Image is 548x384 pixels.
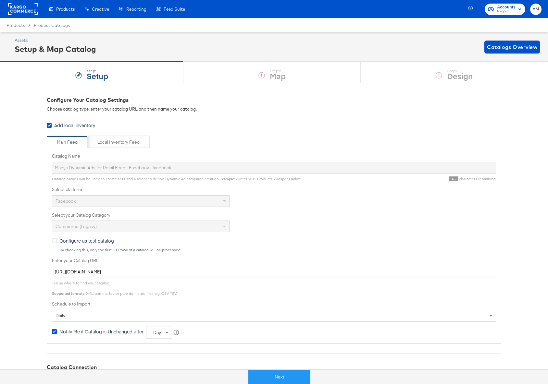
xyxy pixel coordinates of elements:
button: AM [530,4,542,15]
span: Catalogs Overview [487,42,537,52]
button: AccountsMacy's [485,4,525,15]
span: 1 day [150,330,161,335]
label: Enter your Catalog URL [52,258,496,264]
label: Select platform [52,186,496,193]
span: Tell us where to find your catalog. : XML, comma, tab or pipe delimited files e.g. CSV, TSV. [52,281,177,296]
label: Catalog Name [52,153,496,159]
input: Name your catalog e.g. My Dynamic Product Catalog [52,162,496,174]
span: Notify Me if Catalog is Unchanged after [59,328,143,335]
div: Local Inventory Feed [97,139,140,145]
div: Setup & Map Catalog [15,43,96,54]
strong: Supported formats [52,291,84,296]
div: Step: 1 [87,69,108,73]
span: Commerce (Legacy) [56,223,97,229]
span: Catalog names will be used to create sets and audiences during Dynamic Ad campaign creation. : Wi... [52,176,301,181]
div: Catalog Connection [47,364,501,371]
span: Configure as test catalog [59,237,114,244]
label: Select your Catalog Category [52,212,496,218]
div: characters remaining [301,176,496,182]
span: Products [56,6,75,12]
span: Creative [92,6,109,12]
button: Catalogs Overview [484,41,540,54]
span: Products [6,23,25,28]
span: Macy's [497,9,516,14]
span: Accounts [497,4,516,11]
label: Schedule to Import [52,301,496,307]
input: Enter Catalog URL, e.g. http://www.example.com/products.xml [52,266,496,278]
a: Product Catalogs [34,23,70,28]
strong: Setup [87,70,108,81]
span: 45 [449,176,458,181]
div: Assets [15,37,96,43]
span: Facebook [56,198,76,204]
span: Reporting [126,6,146,12]
div: Configure Your Catalog Settings [47,96,501,104]
span: Feed Suite [164,6,185,12]
div: By checking this, only the first 100 rows of a catalog will be processed. [59,248,496,252]
div: Choose catalog type, enter your catalog URL and then name your catalog. [47,106,501,112]
strong: Example [219,176,234,181]
span: daily [56,313,65,318]
span: Add local inventory [54,122,95,128]
span: / [25,23,34,28]
div: Main Feed [57,139,78,145]
span: AM [533,6,539,13]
